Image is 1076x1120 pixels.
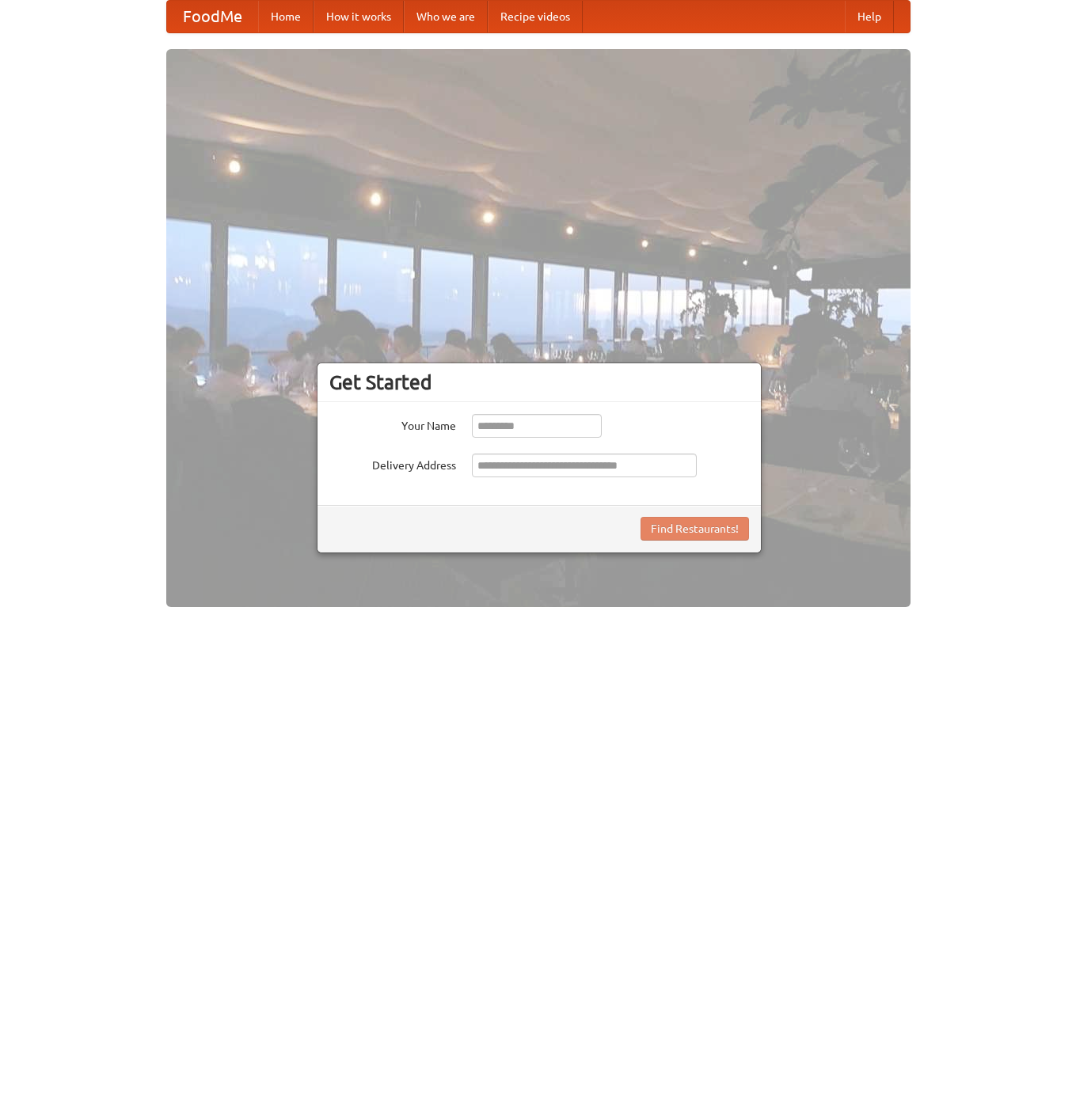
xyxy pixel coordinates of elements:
[329,454,456,473] label: Delivery Address
[845,1,894,32] a: Help
[258,1,314,32] a: Home
[488,1,583,32] a: Recipe videos
[404,1,488,32] a: Who we are
[329,370,749,394] h3: Get Started
[314,1,404,32] a: How it works
[329,414,456,434] label: Your Name
[167,1,258,32] a: FoodMe
[641,517,749,541] button: Find Restaurants!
